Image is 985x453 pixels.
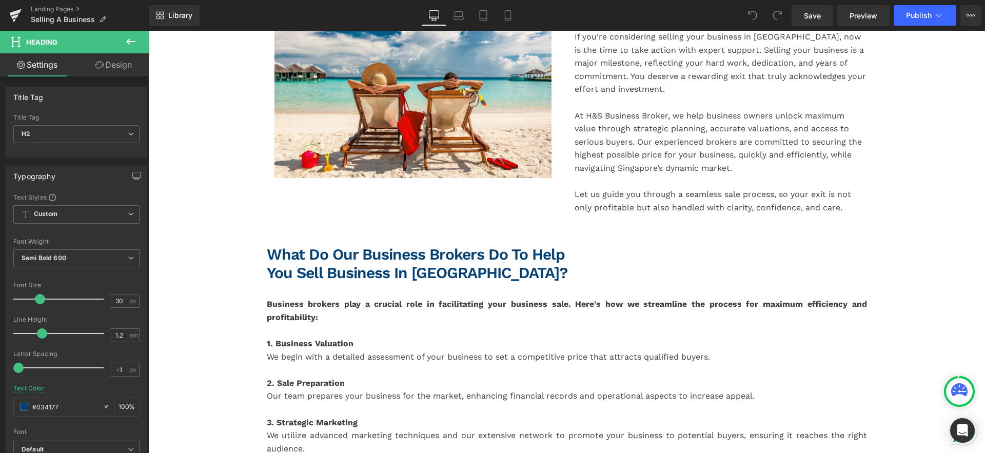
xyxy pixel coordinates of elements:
span: Selling A Business [31,15,95,24]
span: What Do Our Business Brokers Do to Help You Sell Business in [GEOGRAPHIC_DATA]? [119,214,419,251]
p: We utilize advanced marketing techniques and our extensive network to promote your business to po... [119,398,719,424]
span: Save [804,10,821,21]
a: Landing Pages [31,5,149,13]
a: New Library [149,5,200,26]
button: Redo [767,5,787,26]
span: em [129,332,138,339]
a: Mobile [496,5,520,26]
a: Laptop [446,5,471,26]
span: px [129,298,138,304]
a: Design [76,53,151,76]
div: Line Height [13,316,140,323]
span: px [129,366,138,373]
b: Semi Bold 600 [22,254,66,262]
span: Library [168,11,192,20]
a: Preview [837,5,890,26]
span: Heading [26,38,57,46]
a: Tablet [471,5,496,26]
div: % [114,398,139,416]
a: Send a message via WhatsApp [799,385,832,417]
button: Undo [742,5,763,26]
strong: 1. Business Valuation [119,308,205,318]
div: Open Intercom Messenger [950,418,975,443]
p: Let us guide you through a seamless sale process, so your exit is not only profitable but also ha... [426,157,719,183]
p: We begin with a detailed assessment of your business to set a competitive price that attracts qua... [119,320,719,333]
p: Our team prepares your business for the market, enhancing financial records and operational aspec... [119,359,719,372]
strong: 3. Strategic Marketing [119,387,209,397]
a: Desktop [422,5,446,26]
b: Custom [34,210,57,219]
div: Title Tag [13,114,140,121]
button: More [960,5,981,26]
strong: Business brokers play a crucial role in facilitating your business sale. Here's how we streamline... [119,268,719,291]
div: Font Size [13,282,140,289]
div: Typography [13,166,55,181]
div: Letter Spacing [13,350,140,358]
strong: 2. Sale Preparation [119,347,196,357]
button: Publish [894,5,956,26]
div: Text Styles [13,193,140,201]
b: H2 [22,130,30,137]
div: Title Tag [13,87,44,102]
div: Text Color [13,385,45,392]
div: Font [13,428,140,436]
span: Preview [850,10,877,21]
div: Font Weight [13,238,140,245]
input: Color [32,401,98,412]
p: At H&S Business Broker, we help business owners unlock maximum value through strategic planning, ... [426,78,719,144]
span: Publish [906,11,932,19]
div: Open WhatsApp chat [799,385,832,417]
